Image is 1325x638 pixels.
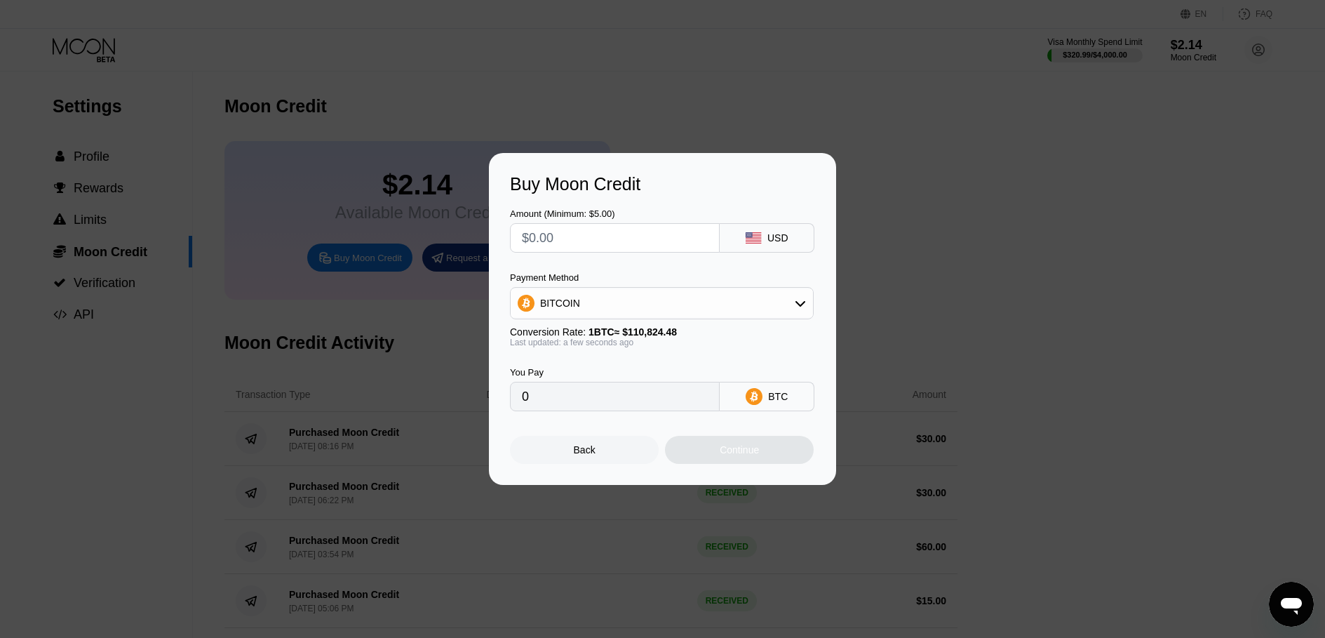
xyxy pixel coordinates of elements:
div: You Pay [510,367,720,378]
div: Amount (Minimum: $5.00) [510,208,720,219]
div: Buy Moon Credit [510,174,815,194]
div: Back [574,444,596,456]
div: USD [767,232,788,244]
div: Last updated: a few seconds ago [510,338,814,347]
div: Conversion Rate: [510,326,814,338]
input: $0.00 [522,224,708,252]
div: Back [510,436,659,464]
iframe: Button to launch messaging window [1269,582,1314,627]
div: BITCOIN [540,298,580,309]
div: BITCOIN [511,289,813,317]
div: Payment Method [510,272,814,283]
span: 1 BTC ≈ $110,824.48 [588,326,677,338]
div: BTC [768,391,788,402]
